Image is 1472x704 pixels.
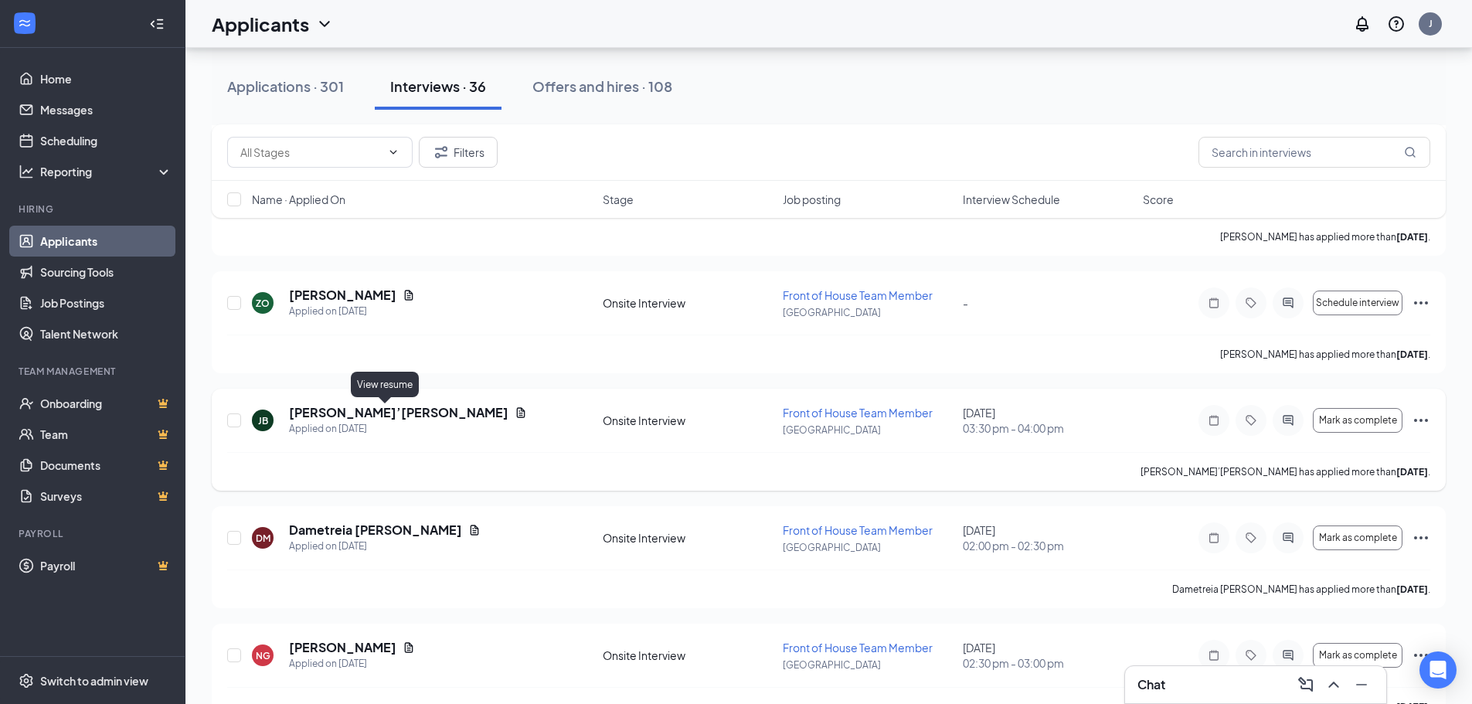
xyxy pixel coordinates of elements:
svg: Settings [19,673,34,689]
span: Score [1143,192,1174,207]
svg: Ellipses [1412,411,1430,430]
svg: Note [1205,649,1223,661]
a: Job Postings [40,287,172,318]
div: View resume [351,372,419,397]
a: SurveysCrown [40,481,172,512]
div: J [1429,17,1433,30]
div: Onsite Interview [603,648,773,663]
p: Dametreia [PERSON_NAME] has applied more than . [1172,583,1430,596]
a: Messages [40,94,172,125]
span: - [963,296,968,310]
svg: ActiveChat [1279,297,1297,309]
div: Open Intercom Messenger [1419,651,1457,689]
div: Applied on [DATE] [289,304,415,319]
div: Interviews · 36 [390,77,486,96]
div: NG [256,649,270,662]
a: Sourcing Tools [40,257,172,287]
b: [DATE] [1396,583,1428,595]
a: OnboardingCrown [40,388,172,419]
svg: Ellipses [1412,646,1430,665]
svg: Tag [1242,297,1260,309]
div: Applied on [DATE] [289,421,527,437]
input: All Stages [240,144,381,161]
p: [PERSON_NAME] has applied more than . [1220,348,1430,361]
div: Applied on [DATE] [289,656,415,672]
svg: Notifications [1353,15,1372,33]
div: Switch to admin view [40,673,148,689]
b: [DATE] [1396,466,1428,478]
svg: Tag [1242,649,1260,661]
div: [DATE] [963,405,1134,436]
span: 02:30 pm - 03:00 pm [963,655,1134,671]
span: Interview Schedule [963,192,1060,207]
div: JB [258,414,268,427]
div: Team Management [19,365,169,378]
svg: MagnifyingGlass [1404,146,1416,158]
p: [GEOGRAPHIC_DATA] [783,423,954,437]
a: DocumentsCrown [40,450,172,481]
svg: ChevronDown [315,15,334,33]
h5: [PERSON_NAME]’[PERSON_NAME] [289,404,508,421]
span: Stage [603,192,634,207]
svg: Ellipses [1412,294,1430,312]
div: DM [256,532,270,545]
svg: ChevronUp [1324,675,1343,694]
span: Name · Applied On [252,192,345,207]
div: Payroll [19,527,169,540]
svg: ActiveChat [1279,532,1297,544]
p: [PERSON_NAME] has applied more than . [1220,230,1430,243]
div: Onsite Interview [603,295,773,311]
span: Front of House Team Member [783,288,933,302]
button: ComposeMessage [1294,672,1318,697]
a: TeamCrown [40,419,172,450]
div: [DATE] [963,522,1134,553]
input: Search in interviews [1198,137,1430,168]
span: Mark as complete [1319,415,1397,426]
b: [DATE] [1396,231,1428,243]
span: Front of House Team Member [783,641,933,655]
div: [DATE] [963,640,1134,671]
span: Front of House Team Member [783,523,933,537]
h5: Dametreia [PERSON_NAME] [289,522,462,539]
span: 02:00 pm - 02:30 pm [963,538,1134,553]
svg: Tag [1242,532,1260,544]
button: Minimize [1349,672,1374,697]
div: Onsite Interview [603,530,773,546]
svg: Note [1205,414,1223,427]
a: Home [40,63,172,94]
svg: Analysis [19,164,34,179]
span: Schedule interview [1316,298,1399,308]
span: Front of House Team Member [783,406,933,420]
div: Onsite Interview [603,413,773,428]
h3: Chat [1137,676,1165,693]
svg: WorkstreamLogo [17,15,32,31]
svg: ComposeMessage [1297,675,1315,694]
span: Mark as complete [1319,650,1397,661]
p: [GEOGRAPHIC_DATA] [783,306,954,319]
svg: Document [403,289,415,301]
svg: ChevronDown [387,146,399,158]
a: Talent Network [40,318,172,349]
div: ZO [256,297,270,310]
span: Mark as complete [1319,532,1397,543]
span: Job posting [783,192,841,207]
div: Offers and hires · 108 [532,77,672,96]
svg: QuestionInfo [1387,15,1406,33]
div: Reporting [40,164,173,179]
b: [DATE] [1396,349,1428,360]
svg: Filter [432,143,450,162]
a: PayrollCrown [40,550,172,581]
svg: Document [515,406,527,419]
svg: Note [1205,532,1223,544]
h1: Applicants [212,11,309,37]
svg: Ellipses [1412,529,1430,547]
a: Applicants [40,226,172,257]
svg: Tag [1242,414,1260,427]
svg: ActiveChat [1279,649,1297,661]
button: Filter Filters [419,137,498,168]
p: [GEOGRAPHIC_DATA] [783,541,954,554]
p: [PERSON_NAME]’[PERSON_NAME] has applied more than . [1141,465,1430,478]
svg: ActiveChat [1279,414,1297,427]
svg: Document [403,641,415,654]
div: Applications · 301 [227,77,344,96]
